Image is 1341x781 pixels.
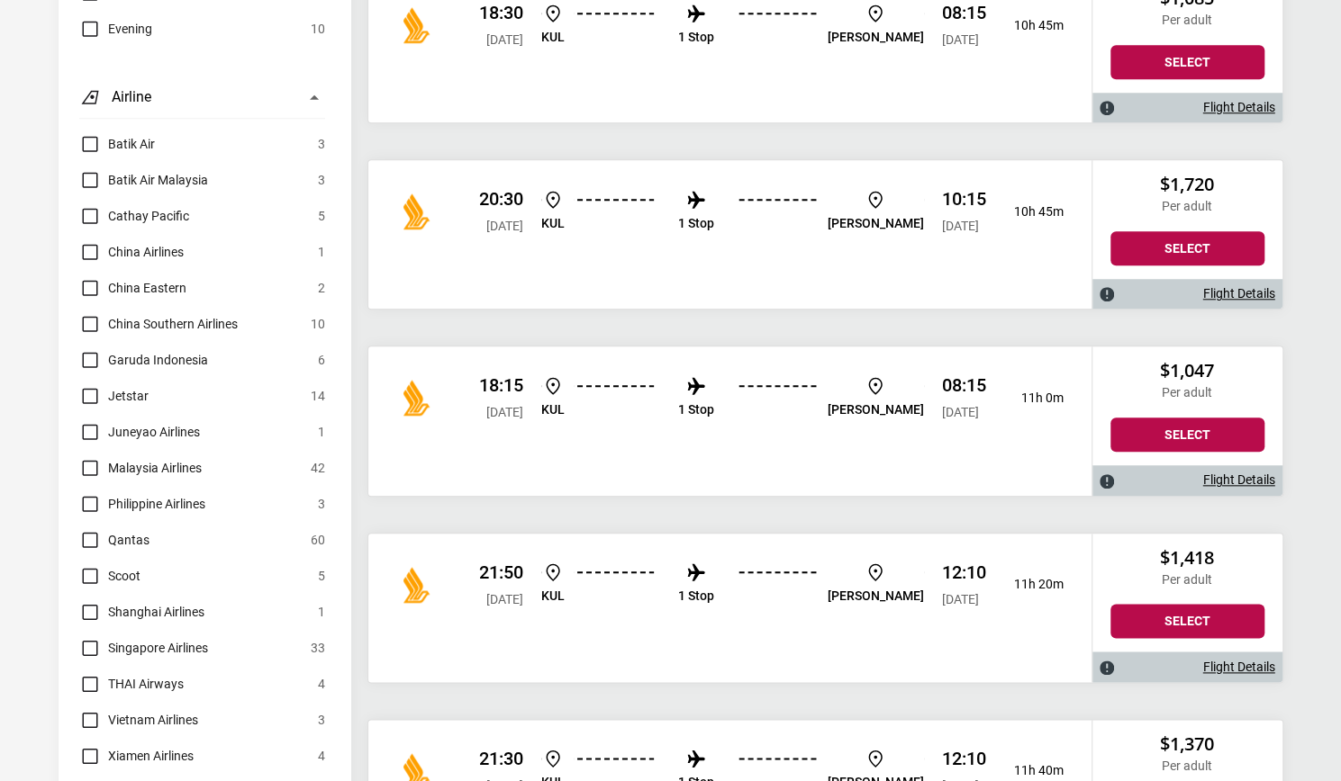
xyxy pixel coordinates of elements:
h3: Airline [112,86,151,108]
h2: $1,370 [1110,733,1264,755]
p: 20:30 [479,188,523,210]
span: China Southern Airlines [108,313,238,335]
div: Flight Details [1092,465,1282,495]
label: China Airlines [79,241,184,263]
span: 14 [311,385,325,407]
span: [DATE] [486,592,523,606]
span: Batik Air Malaysia [108,169,208,191]
label: Jetstar [79,385,149,407]
button: Select [1110,604,1264,638]
span: Malaysia Airlines [108,457,202,479]
p: 1 Stop [678,30,714,45]
div: Flight Details [1092,279,1282,309]
p: [PERSON_NAME] [828,588,924,604]
label: Scoot [79,565,140,587]
div: Flight Details [1092,93,1282,122]
span: Evening [108,18,152,40]
span: 42 [311,457,325,479]
img: China Southern Airlines [396,7,432,43]
label: Singapore Airlines [79,637,208,659]
p: Per adult [1110,385,1264,400]
p: 08:15 [942,374,986,396]
p: 11h 40m [1001,763,1064,778]
p: Per adult [1110,199,1264,214]
span: Garuda Indonesia [108,349,208,371]
label: Evening [79,18,152,40]
p: [PERSON_NAME] [828,30,924,45]
span: 5 [318,565,325,587]
p: 1 Stop [678,588,714,604]
span: 4 [318,673,325,695]
label: Batik Air [79,133,155,155]
a: Flight Details [1203,472,1275,488]
span: Xiamen Airlines [108,745,194,767]
img: China Southern Airlines [396,380,432,416]
label: Cathay Pacific [79,205,189,227]
p: [PERSON_NAME] [828,402,924,417]
div: Flight Details [1092,651,1282,681]
label: Batik Air Malaysia [79,169,208,191]
span: Singapore Airlines [108,637,208,659]
h2: $1,047 [1110,360,1264,382]
span: 3 [318,133,325,155]
p: 08:15 [942,2,986,23]
p: KUL [541,402,565,417]
a: Flight Details [1203,100,1275,115]
p: Per adult [1110,13,1264,28]
span: 3 [318,493,325,515]
span: China Eastern [108,277,186,299]
p: 18:30 [479,2,523,23]
span: 33 [311,637,325,659]
p: KUL [541,30,565,45]
span: [DATE] [942,592,979,606]
span: Scoot [108,565,140,587]
label: Philippine Airlines [79,493,205,515]
button: Airline [79,76,325,119]
span: 10 [311,18,325,40]
span: China Airlines [108,241,184,263]
span: [DATE] [486,32,523,47]
span: [DATE] [942,32,979,47]
label: China Eastern [79,277,186,299]
label: Malaysia Airlines [79,457,202,479]
span: Cathay Pacific [108,205,189,227]
span: Juneyao Airlines [108,421,200,443]
div: Singapore Airlines 21:50 [DATE] KUL 1 Stop [PERSON_NAME] 12:10 [DATE] 11h 20m [368,534,1092,682]
p: 21:50 [479,561,523,583]
p: 10:15 [942,188,986,210]
span: 4 [318,745,325,767]
p: Per adult [1110,759,1264,774]
span: [DATE] [486,219,523,233]
p: 10h 45m [1001,204,1064,220]
button: Select [1110,45,1264,79]
span: 6 [318,349,325,371]
p: KUL [541,216,565,231]
p: 18:15 [479,374,523,396]
span: [DATE] [942,405,979,419]
span: Jetstar [108,385,149,407]
p: 1 Stop [678,402,714,417]
p: [PERSON_NAME] [828,216,924,231]
label: THAI Airways [79,673,184,695]
p: 10h 45m [1001,18,1064,33]
p: 11h 20m [1001,577,1064,592]
p: KUL [541,588,565,604]
span: 60 [311,529,325,551]
span: 5 [318,205,325,227]
span: Vietnam Airlines [108,709,198,731]
p: 12:10 [942,748,986,769]
span: Qantas [108,529,150,551]
button: Select [1110,417,1264,452]
p: 11h 0m [1001,390,1064,406]
span: 3 [318,709,325,731]
p: Per adult [1110,572,1264,588]
p: 21:30 [479,748,523,769]
img: China Southern Airlines [396,567,432,603]
div: Singapore Airlines 20:30 [DATE] KUL 1 Stop [PERSON_NAME] 10:15 [DATE] 10h 45m [368,160,1092,309]
button: Select [1110,231,1264,265]
span: 2 [318,277,325,299]
label: Garuda Indonesia [79,349,208,371]
a: Flight Details [1203,286,1275,301]
h2: $1,720 [1110,174,1264,195]
span: 1 [318,421,325,443]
